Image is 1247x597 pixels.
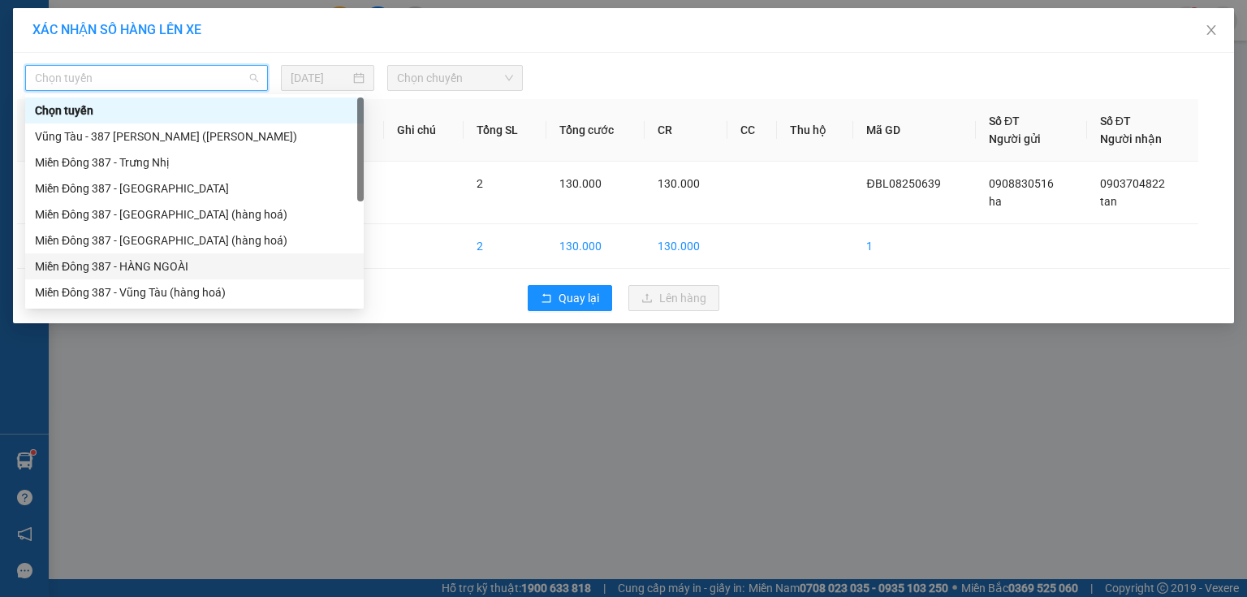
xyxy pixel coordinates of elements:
span: Người nhận [1100,132,1162,145]
div: Miền Đông 387 - Vũng Tàu (hàng hoá) [35,283,354,301]
span: close [1205,24,1218,37]
span: 130.000 [658,177,700,190]
div: Miền Đông 387 - HÀNG NGOÀI [25,253,364,279]
span: Chọn chuyến [397,66,514,90]
div: Miền Đông 387 - [GEOGRAPHIC_DATA] (hàng hoá) [35,231,354,249]
span: 2 [477,177,483,190]
span: XÁC NHẬN SỐ HÀNG LÊN XE [32,22,201,37]
span: Số ĐT [989,115,1020,128]
div: ha [14,33,127,53]
th: Thu hộ [777,99,853,162]
div: Miền Đông 387 - HÀNG NGOÀI [35,257,354,275]
div: Miền Đông 387 - Trưng Nhị [35,154,354,171]
td: 130.000 [645,224,728,269]
div: Vũng Tàu - 387 [PERSON_NAME] ([PERSON_NAME]) [35,128,354,145]
td: 1 [17,162,75,224]
span: ĐBL08250639 [866,177,940,190]
div: 0908830516 [14,53,127,76]
td: 130.000 [546,224,645,269]
span: tan [1100,195,1117,208]
span: rollback [541,292,552,305]
div: tan [139,53,252,72]
span: Nhận: [139,15,178,32]
span: Quay lại [559,289,599,307]
div: Miền Đông 387 - [GEOGRAPHIC_DATA] [35,180,354,197]
span: R : [12,106,28,123]
td: 2 [464,224,546,269]
span: Gửi: [14,15,39,32]
th: CR [645,99,728,162]
td: 1 [853,224,976,269]
div: Chọn tuyến [35,102,354,119]
button: rollbackQuay lại [528,285,612,311]
div: Miền Đông 387 - Vũng Tàu (hàng hoá) [25,279,364,305]
th: Ghi chú [384,99,464,162]
span: 0908830516 [989,177,1054,190]
span: Số ĐT [1100,115,1131,128]
button: uploadLên hàng [628,285,719,311]
div: Vũng Tàu - 387 Đinh Bộ Lĩnh (Hàng Hoá) [25,123,364,149]
span: Người gửi [989,132,1041,145]
th: Tổng cước [546,99,645,162]
div: Chọn tuyến [25,97,364,123]
span: 130.000 [559,177,602,190]
div: 0903704822 [139,72,252,95]
div: Miền Đông 387 - Trưng Nhị [25,149,364,175]
div: Miền Đông 387 - [GEOGRAPHIC_DATA] (hàng hoá) [35,205,354,223]
button: Close [1189,8,1234,54]
div: 130.000 [12,105,130,124]
th: Mã GD [853,99,976,162]
span: ha [989,195,1002,208]
span: Chọn tuyến [35,66,258,90]
div: Miền Đông 387 - Nhơn Trạch [25,175,364,201]
div: HANG NGOAI [139,14,252,53]
span: 0903704822 [1100,177,1165,190]
th: CC [727,99,777,162]
div: Miền Đông 387 - Long Hải (hàng hoá) [25,201,364,227]
input: 12/08/2025 [291,69,350,87]
div: 167 QL13 [14,14,127,33]
th: Tổng SL [464,99,546,162]
div: Miền Đông 387 - Bà Rịa (hàng hoá) [25,227,364,253]
th: STT [17,99,75,162]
